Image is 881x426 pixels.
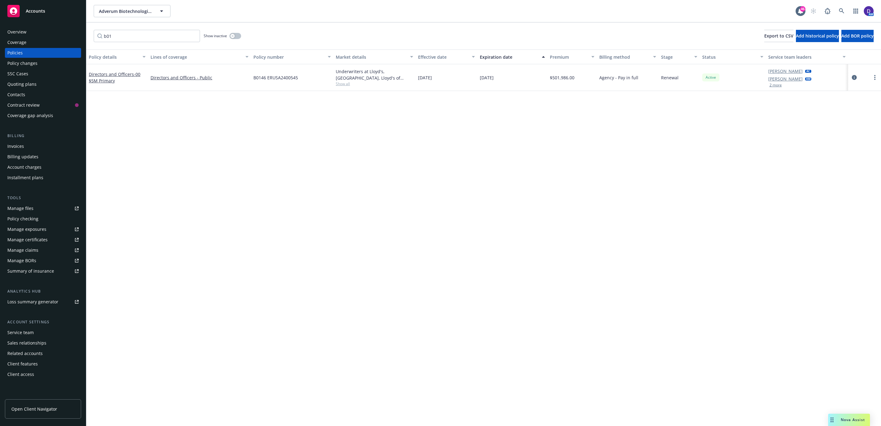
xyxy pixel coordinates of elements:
div: Tools [5,195,81,201]
div: Client features [7,359,38,369]
button: Export to CSV [764,30,793,42]
span: Add BOR policy [841,33,874,39]
a: Summary of insurance [5,266,81,276]
a: Manage files [5,203,81,213]
div: Policies [7,48,23,58]
a: Related accounts [5,349,81,358]
a: Policy changes [5,58,81,68]
span: Agency - Pay in full [599,74,638,81]
a: SSC Cases [5,69,81,79]
button: Effective date [416,49,477,64]
span: Renewal [661,74,679,81]
span: Nova Assist [841,417,865,422]
a: Installment plans [5,173,81,183]
button: 2 more [769,83,782,87]
div: SSC Cases [7,69,28,79]
div: Summary of insurance [7,266,54,276]
div: Service team [7,328,34,337]
div: Related accounts [7,349,43,358]
div: Service team leaders [768,54,839,60]
div: Billing updates [7,152,38,162]
a: Directors and Officers - Public [151,74,249,81]
span: Open Client Navigator [11,406,57,412]
div: Policy details [89,54,139,60]
div: Status [702,54,756,60]
a: Sales relationships [5,338,81,348]
a: circleInformation [851,74,858,81]
div: Overview [7,27,26,37]
a: Start snowing [807,5,820,17]
div: Underwriters at Lloyd's, [GEOGRAPHIC_DATA], Lloyd's of [GEOGRAPHIC_DATA], Paragon Insurance Holdings [336,68,413,81]
div: Manage claims [7,245,38,255]
span: [DATE] [480,74,494,81]
div: Coverage [7,37,26,47]
div: Billing method [599,54,649,60]
div: Effective date [418,54,468,60]
div: Policy checking [7,214,38,224]
a: Loss summary generator [5,297,81,307]
a: [PERSON_NAME] [768,76,803,82]
div: Stage [661,54,691,60]
a: Search [836,5,848,17]
button: Billing method [597,49,659,64]
span: Show all [336,81,413,86]
div: Manage files [7,203,33,213]
a: Quoting plans [5,79,81,89]
div: Loss summary generator [7,297,58,307]
a: Accounts [5,2,81,20]
a: Client access [5,369,81,379]
button: Adverum Biotechnologies, Inc. [94,5,170,17]
button: Status [700,49,765,64]
div: Manage exposures [7,224,46,234]
div: Account charges [7,162,41,172]
span: Active [705,75,717,80]
div: Analytics hub [5,288,81,294]
a: Coverage gap analysis [5,111,81,120]
div: Market details [336,54,406,60]
div: Account settings [5,319,81,325]
a: Contract review [5,100,81,110]
a: Contacts [5,90,81,100]
a: Switch app [850,5,862,17]
a: Policies [5,48,81,58]
a: Coverage [5,37,81,47]
a: Directors and Officers [89,71,140,84]
button: Market details [333,49,416,64]
input: Filter by keyword... [94,30,200,42]
a: [PERSON_NAME] [768,68,803,74]
button: Policy details [86,49,148,64]
button: Add historical policy [796,30,839,42]
span: Adverum Biotechnologies, Inc. [99,8,152,14]
button: Stage [659,49,700,64]
div: Contacts [7,90,25,100]
span: Accounts [26,9,45,14]
a: Report a Bug [821,5,834,17]
a: Client features [5,359,81,369]
div: Quoting plans [7,79,37,89]
div: Contract review [7,100,40,110]
div: Manage certificates [7,235,48,245]
button: Nova Assist [828,414,870,426]
button: Policy number [251,49,333,64]
span: Export to CSV [764,33,793,39]
span: [DATE] [418,74,432,81]
div: Lines of coverage [151,54,242,60]
span: $501,986.00 [550,74,574,81]
a: Manage BORs [5,256,81,266]
div: Invoices [7,141,24,151]
a: Billing updates [5,152,81,162]
div: Coverage gap analysis [7,111,53,120]
div: Client access [7,369,34,379]
button: Add BOR policy [841,30,874,42]
div: Installment plans [7,173,43,183]
button: Lines of coverage [148,49,251,64]
div: Policy number [253,54,324,60]
div: Policy changes [7,58,37,68]
img: photo [864,6,874,16]
a: Manage certificates [5,235,81,245]
a: Policy checking [5,214,81,224]
a: Overview [5,27,81,37]
button: Service team leaders [766,49,848,64]
a: Manage exposures [5,224,81,234]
